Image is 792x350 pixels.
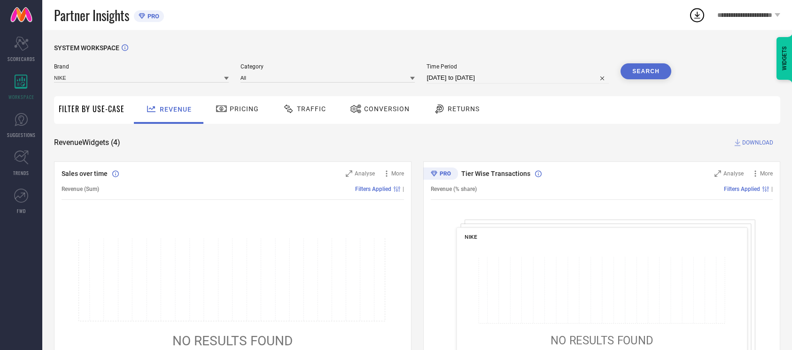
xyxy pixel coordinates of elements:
span: SCORECARDS [8,55,35,62]
span: Filters Applied [724,186,760,192]
span: FWD [17,207,26,214]
svg: Zoom [346,170,352,177]
span: Pricing [230,105,259,113]
span: NO RESULTS FOUND [172,333,293,349]
span: Revenue Widgets ( 4 ) [54,138,120,147]
span: Filters Applied [355,186,391,192]
span: Time Period [427,63,609,70]
span: WORKSPACE [8,93,34,100]
span: Revenue [160,106,192,113]
svg: Zoom [714,170,721,177]
span: SUGGESTIONS [7,131,36,138]
span: Filter By Use-Case [59,103,124,114]
button: Search [621,63,671,79]
span: NO RESULTS FOUND [551,334,653,347]
span: SYSTEM WORKSPACE [54,44,119,52]
span: DOWNLOAD [742,138,773,147]
span: TRENDS [13,169,29,176]
span: Returns [448,105,480,113]
span: Revenue (Sum) [62,186,99,192]
span: NIKE [465,234,477,240]
span: Partner Insights [54,6,129,25]
span: Analyse [355,170,375,177]
span: PRO [145,13,159,20]
span: More [760,170,773,177]
span: Traffic [297,105,326,113]
input: Select time period [427,72,609,84]
span: Tier Wise Transactions [461,170,530,177]
span: More [391,170,404,177]
span: Brand [54,63,229,70]
span: Sales over time [62,170,108,177]
span: Analyse [723,170,744,177]
span: Conversion [364,105,410,113]
span: | [403,186,404,192]
span: Revenue (% share) [431,186,477,192]
div: Open download list [689,7,706,23]
span: | [771,186,773,192]
div: Premium [423,167,458,182]
span: Category [241,63,415,70]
